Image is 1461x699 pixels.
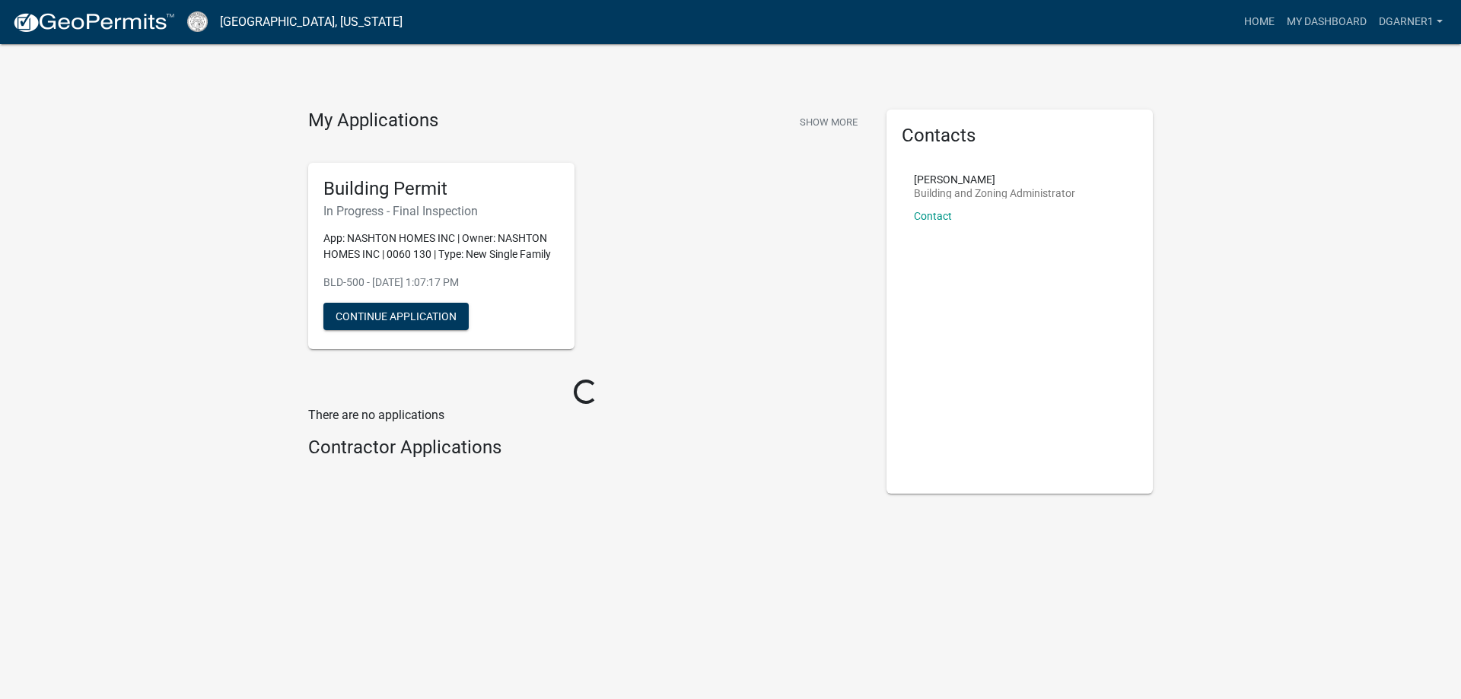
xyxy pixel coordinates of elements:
[914,174,1075,185] p: [PERSON_NAME]
[308,406,864,424] p: There are no applications
[308,437,864,459] h4: Contractor Applications
[1238,8,1281,37] a: Home
[323,178,559,200] h5: Building Permit
[914,188,1075,199] p: Building and Zoning Administrator
[220,9,403,35] a: [GEOGRAPHIC_DATA], [US_STATE]
[902,125,1138,147] h5: Contacts
[1373,8,1449,37] a: dgarner1
[323,230,559,262] p: App: NASHTON HOMES INC | Owner: NASHTON HOMES INC | 0060 130 | Type: New Single Family
[914,210,952,222] a: Contact
[323,275,559,291] p: BLD-500 - [DATE] 1:07:17 PM
[308,437,864,465] wm-workflow-list-section: Contractor Applications
[1281,8,1373,37] a: My Dashboard
[794,110,864,135] button: Show More
[308,110,438,132] h4: My Applications
[187,11,208,32] img: Cook County, Georgia
[323,204,559,218] h6: In Progress - Final Inspection
[323,303,469,330] button: Continue Application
